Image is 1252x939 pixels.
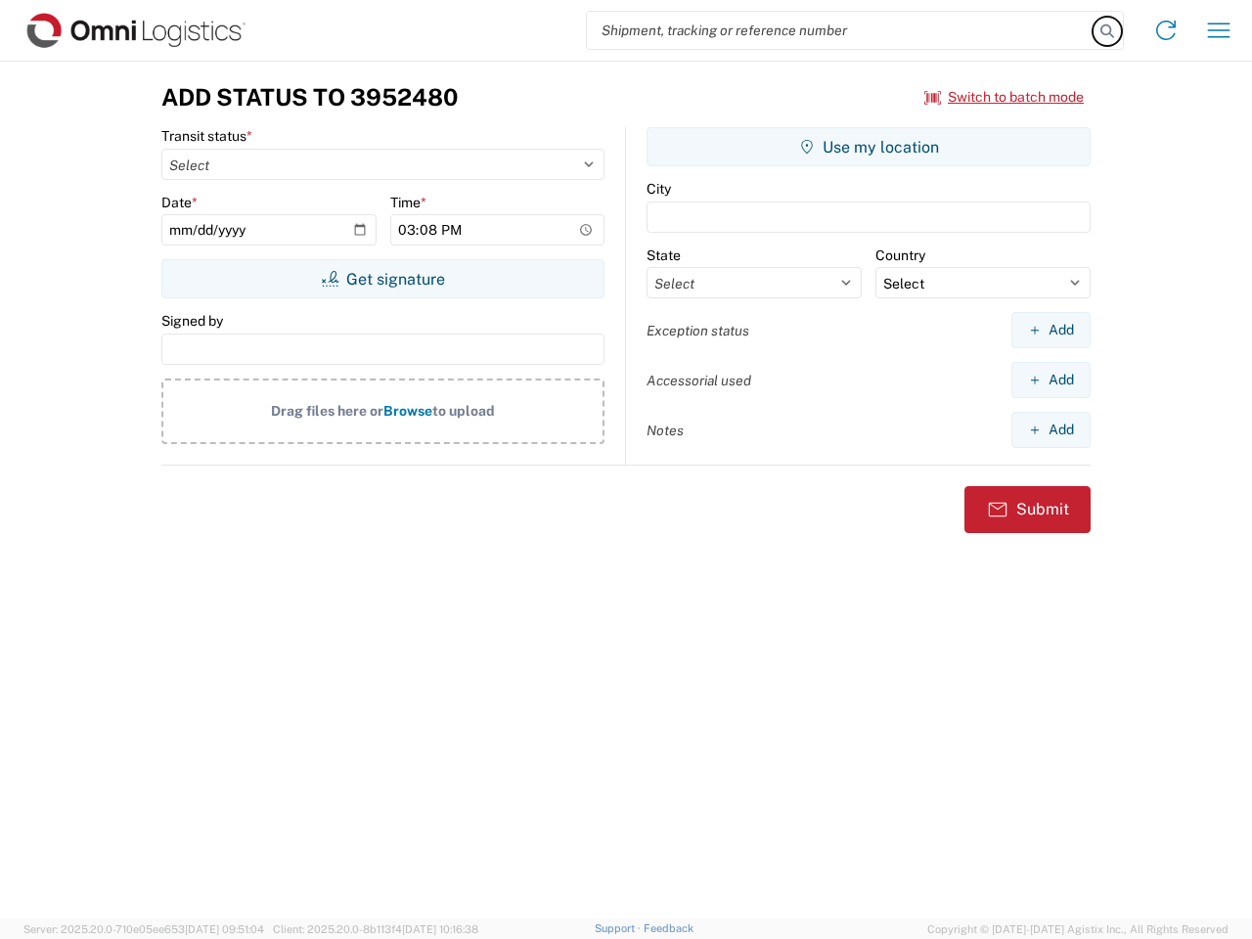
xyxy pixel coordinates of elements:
[1011,362,1091,398] button: Add
[271,403,383,419] span: Drag files here or
[587,12,1094,49] input: Shipment, tracking or reference number
[23,923,264,935] span: Server: 2025.20.0-710e05ee653
[927,920,1229,938] span: Copyright © [DATE]-[DATE] Agistix Inc., All Rights Reserved
[432,403,495,419] span: to upload
[185,923,264,935] span: [DATE] 09:51:04
[390,194,426,211] label: Time
[875,246,925,264] label: Country
[161,259,604,298] button: Get signature
[402,923,478,935] span: [DATE] 10:16:38
[273,923,478,935] span: Client: 2025.20.0-8b113f4
[647,180,671,198] label: City
[647,372,751,389] label: Accessorial used
[964,486,1091,533] button: Submit
[1011,412,1091,448] button: Add
[161,83,458,112] h3: Add Status to 3952480
[161,127,252,145] label: Transit status
[647,322,749,339] label: Exception status
[647,127,1091,166] button: Use my location
[161,312,223,330] label: Signed by
[595,922,644,934] a: Support
[1011,312,1091,348] button: Add
[647,246,681,264] label: State
[383,403,432,419] span: Browse
[924,81,1084,113] button: Switch to batch mode
[647,422,684,439] label: Notes
[161,194,198,211] label: Date
[644,922,693,934] a: Feedback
